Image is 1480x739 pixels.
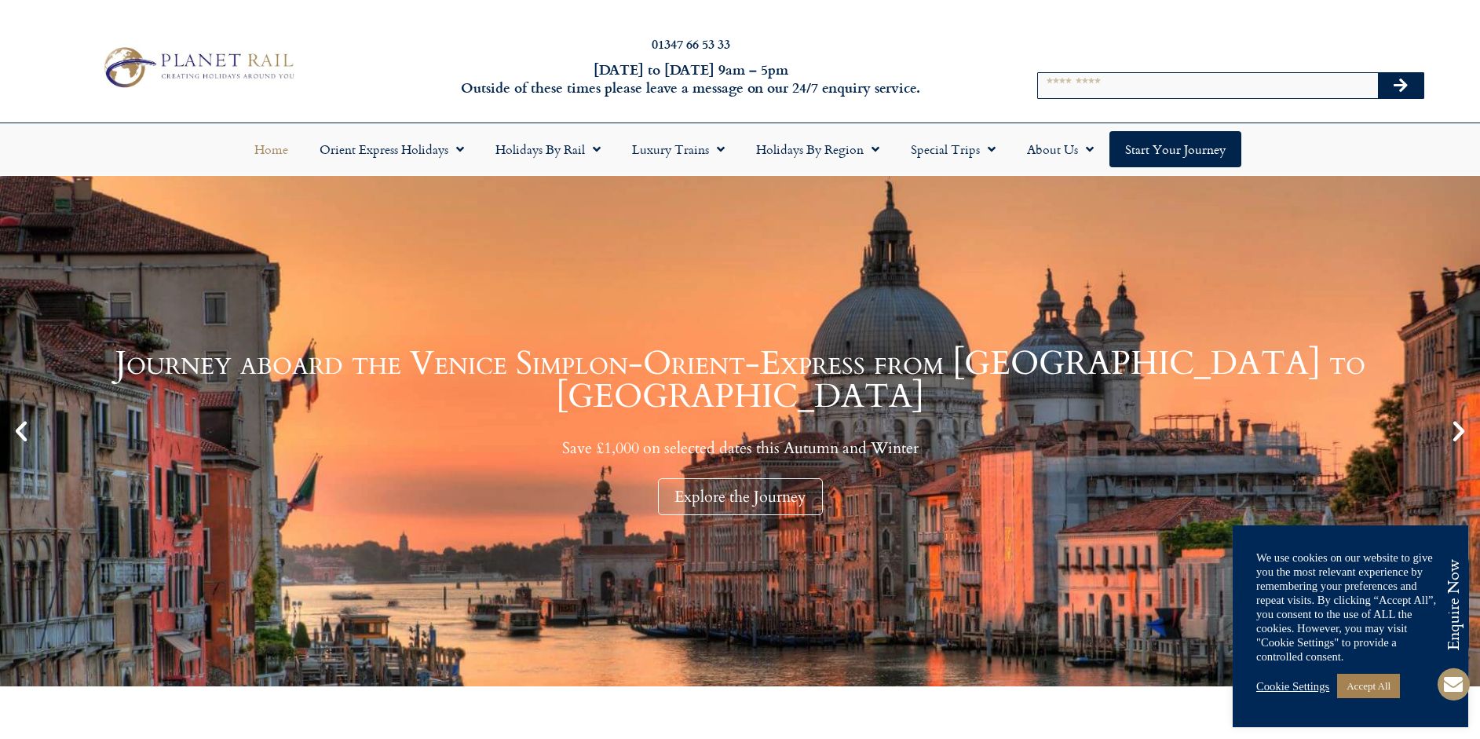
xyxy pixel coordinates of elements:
a: 01347 66 53 33 [652,35,730,53]
div: Next slide [1445,418,1472,444]
h1: Journey aboard the Venice Simplon-Orient-Express from [GEOGRAPHIC_DATA] to [GEOGRAPHIC_DATA] [39,347,1441,413]
a: Cookie Settings [1256,679,1329,693]
div: Previous slide [8,418,35,444]
a: Special Trips [895,131,1011,167]
div: Explore the Journey [658,478,823,515]
a: Luxury Trains [616,131,740,167]
nav: Menu [8,131,1472,167]
a: Orient Express Holidays [304,131,480,167]
a: Accept All [1337,674,1400,698]
img: Planet Rail Train Holidays Logo [96,42,299,92]
a: Home [239,131,304,167]
h6: [DATE] to [DATE] 9am – 5pm Outside of these times please leave a message on our 24/7 enquiry serv... [399,60,983,97]
a: About Us [1011,131,1109,167]
a: Start your Journey [1109,131,1241,167]
a: Holidays by Region [740,131,895,167]
a: Holidays by Rail [480,131,616,167]
div: We use cookies on our website to give you the most relevant experience by remembering your prefer... [1256,551,1445,664]
p: Save £1,000 on selected dates this Autumn and Winter [39,438,1441,458]
button: Search [1378,73,1423,98]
